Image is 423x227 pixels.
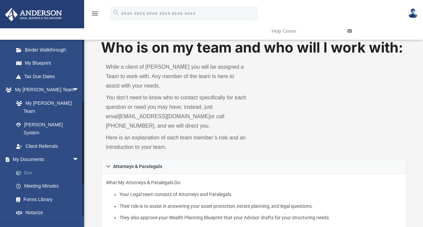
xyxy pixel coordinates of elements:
[119,214,401,222] li: They also approve your Wealth Planning Blueprint that your Advisor drafts for your structuring ne...
[9,43,89,57] a: Binder Walkthrough
[9,166,89,180] a: Box
[9,70,89,83] a: Tax Due Dates
[9,180,89,193] a: Meeting Minutes
[91,9,99,18] i: menu
[3,8,64,21] img: Anderson Advisors Platinum Portal
[72,83,86,97] span: arrow_drop_down
[9,118,86,139] a: [PERSON_NAME] System
[9,139,86,153] a: Client Referrals
[101,38,406,58] h1: Who is on my team and who will I work with:
[9,57,86,70] a: My Blueprint
[106,133,249,152] p: Here is an explanation of each team member’s role and an introduction to your team.
[267,18,342,44] a: Help Center
[408,8,418,18] img: User Pic
[119,202,401,210] li: Their role is to assist in answering your asset protection, estate planning, and legal questions.
[119,190,401,199] li: Your Legal team consists of Attorneys and Paralegals.
[5,153,89,166] a: My Documentsarrow_drop_down
[9,96,82,118] a: My [PERSON_NAME] Team
[101,159,406,174] a: Attorneys & Paralegals
[112,9,120,17] i: search
[91,13,99,18] a: menu
[106,93,249,131] p: You don’t need to know who to contact specifically for each question or need you may have; instea...
[5,83,86,97] a: My [PERSON_NAME] Teamarrow_drop_down
[113,164,162,169] span: Attorneys & Paralegals
[72,153,86,167] span: arrow_drop_down
[106,62,249,91] p: While a client of [PERSON_NAME] you will be assigned a Team to work with. Any member of the team ...
[9,193,86,206] a: Forms Library
[9,206,89,220] a: Notarize
[119,114,210,119] a: [EMAIL_ADDRESS][DOMAIN_NAME]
